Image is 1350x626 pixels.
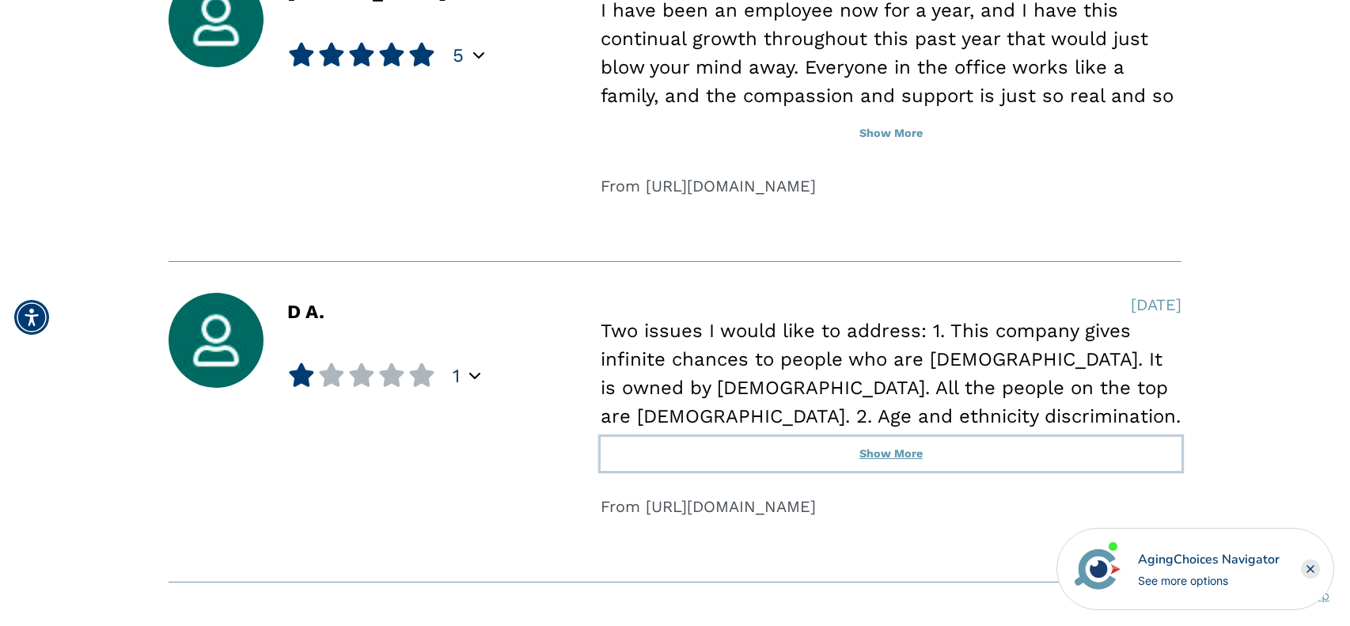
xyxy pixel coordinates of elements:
img: avatar [1071,542,1124,596]
button: Show More [601,116,1181,151]
div: From [URL][DOMAIN_NAME] [601,495,1181,518]
div: From [URL][DOMAIN_NAME] [601,174,1181,198]
div: Close [1301,560,1320,579]
img: user_avatar.jpg [169,293,264,388]
div: Popover trigger [469,366,480,385]
span: 1 [453,364,460,388]
div: [DATE] [1131,293,1181,317]
div: Popover trigger [473,46,484,65]
span: 5 [453,44,464,67]
div: Accessibility Menu [14,300,49,335]
div: Two issues I would like to address: 1. This company gives infinite chances to people who are [DEM... [601,317,1181,459]
button: Show More [601,437,1181,472]
div: D A. [287,302,324,388]
div: AgingChoices Navigator [1138,550,1280,569]
div: See more options [1138,572,1280,589]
